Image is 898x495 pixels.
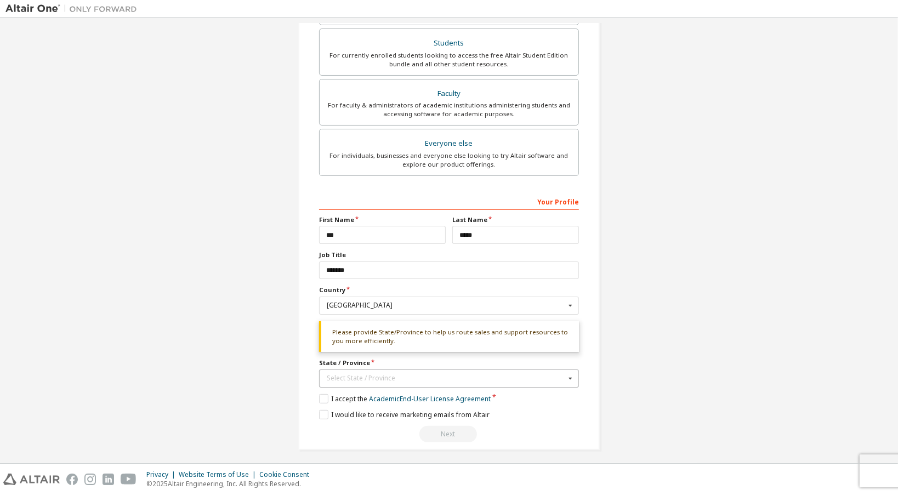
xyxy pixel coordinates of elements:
[319,192,579,210] div: Your Profile
[319,251,579,259] label: Job Title
[319,321,579,352] div: Please provide State/Province to help us route sales and support resources to you more efficiently.
[326,86,572,101] div: Faculty
[319,426,579,442] div: Read and acccept EULA to continue
[326,136,572,151] div: Everyone else
[319,286,579,294] label: Country
[84,474,96,485] img: instagram.svg
[5,3,143,14] img: Altair One
[326,151,572,169] div: For individuals, businesses and everyone else looking to try Altair software and explore our prod...
[319,359,579,367] label: State / Province
[326,101,572,118] div: For faculty & administrators of academic institutions administering students and accessing softwa...
[146,470,179,479] div: Privacy
[369,394,491,403] a: Academic End-User License Agreement
[179,470,259,479] div: Website Terms of Use
[146,479,316,488] p: © 2025 Altair Engineering, Inc. All Rights Reserved.
[66,474,78,485] img: facebook.svg
[103,474,114,485] img: linkedin.svg
[319,394,491,403] label: I accept the
[121,474,137,485] img: youtube.svg
[319,215,446,224] label: First Name
[3,474,60,485] img: altair_logo.svg
[319,410,490,419] label: I would like to receive marketing emails from Altair
[327,375,565,382] div: Select State / Province
[326,51,572,69] div: For currently enrolled students looking to access the free Altair Student Edition bundle and all ...
[259,470,316,479] div: Cookie Consent
[326,36,572,51] div: Students
[327,302,565,309] div: [GEOGRAPHIC_DATA]
[452,215,579,224] label: Last Name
